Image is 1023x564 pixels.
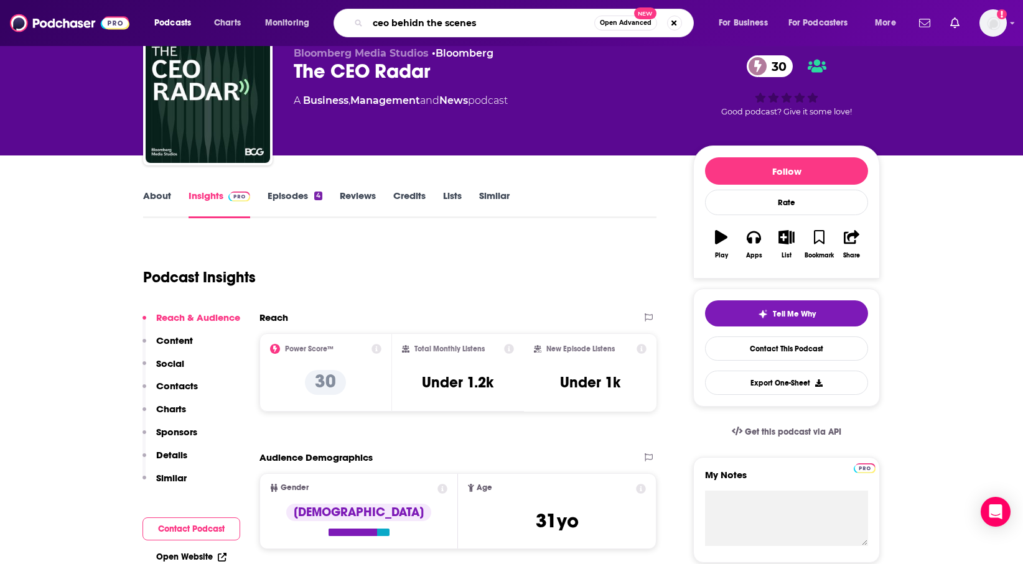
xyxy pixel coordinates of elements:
a: Business [303,95,348,106]
button: open menu [710,13,783,33]
span: Age [477,484,492,492]
div: A podcast [294,93,508,108]
p: 30 [305,370,346,395]
a: Show notifications dropdown [945,12,965,34]
p: Contacts [156,380,198,392]
span: New [634,7,656,19]
img: User Profile [979,9,1007,37]
p: Social [156,358,184,369]
button: open menu [256,13,325,33]
button: Sponsors [142,426,197,449]
span: Podcasts [154,14,191,32]
button: open menu [866,13,912,33]
span: Charts [214,14,241,32]
input: Search podcasts, credits, & more... [368,13,594,33]
svg: Add a profile image [997,9,1007,19]
a: Pro website [854,461,876,473]
div: Apps [746,252,762,259]
h3: Under 1.2k [422,373,493,392]
img: tell me why sparkle [758,309,768,319]
button: Social [142,358,184,381]
button: Show profile menu [979,9,1007,37]
a: InsightsPodchaser Pro [189,190,250,218]
img: Podchaser Pro [854,463,876,473]
h2: Reach [259,312,288,323]
span: and [420,95,439,106]
h2: Audience Demographics [259,451,373,463]
button: Similar [142,472,187,495]
a: Management [350,95,420,106]
button: Apps [737,222,770,267]
button: Share [836,222,868,267]
h1: Podcast Insights [143,268,256,287]
label: My Notes [705,469,868,491]
button: Content [142,335,193,358]
p: Content [156,335,193,346]
div: Search podcasts, credits, & more... [345,9,706,37]
button: Follow [705,157,868,185]
p: Similar [156,472,187,484]
button: Export One-Sheet [705,371,868,395]
div: [DEMOGRAPHIC_DATA] [286,504,431,521]
img: The CEO Radar [146,39,270,163]
div: Play [715,252,728,259]
img: Podchaser - Follow, Share and Rate Podcasts [10,11,129,35]
span: Bloomberg Media Studios [294,47,429,59]
div: Rate [705,190,868,215]
button: List [770,222,803,267]
button: Play [705,222,737,267]
span: Gender [281,484,309,492]
h2: New Episode Listens [546,344,615,353]
a: Bloomberg [436,47,493,59]
p: Charts [156,403,186,415]
button: Reach & Audience [142,312,240,335]
div: 4 [314,192,322,200]
span: Open Advanced [600,20,652,26]
a: Charts [206,13,248,33]
a: Get this podcast via API [722,417,851,447]
div: Bookmark [805,252,834,259]
a: Credits [393,190,426,218]
div: Open Intercom Messenger [981,497,1011,527]
span: , [348,95,350,106]
a: Reviews [340,190,376,218]
span: Get this podcast via API [745,427,841,437]
div: 30Good podcast? Give it some love! [693,47,880,124]
button: open menu [780,13,866,33]
img: Podchaser Pro [228,192,250,201]
a: 30 [747,55,793,77]
a: About [143,190,171,218]
div: Share [843,252,860,259]
a: Lists [443,190,462,218]
a: Open Website [156,552,227,562]
span: • [432,47,493,59]
button: Contact Podcast [142,517,240,540]
h2: Power Score™ [285,344,334,353]
button: Bookmark [803,222,835,267]
button: Charts [142,403,186,426]
button: Open AdvancedNew [594,16,657,30]
a: Similar [479,190,510,218]
a: Contact This Podcast [705,336,868,361]
a: Show notifications dropdown [914,12,935,34]
a: Episodes4 [268,190,322,218]
span: Good podcast? Give it some love! [721,107,852,116]
p: Reach & Audience [156,312,240,323]
button: Details [142,449,187,472]
button: Contacts [142,380,198,403]
h3: Under 1k [560,373,620,392]
div: List [782,252,792,259]
p: Sponsors [156,426,197,438]
a: News [439,95,468,106]
span: 31 yo [536,509,579,533]
button: open menu [146,13,207,33]
span: Monitoring [265,14,309,32]
span: 30 [759,55,793,77]
button: tell me why sparkleTell Me Why [705,300,868,326]
span: Logged in as patiencebaldacci [979,9,1007,37]
h2: Total Monthly Listens [414,344,485,353]
span: Tell Me Why [773,309,816,319]
p: Details [156,449,187,461]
